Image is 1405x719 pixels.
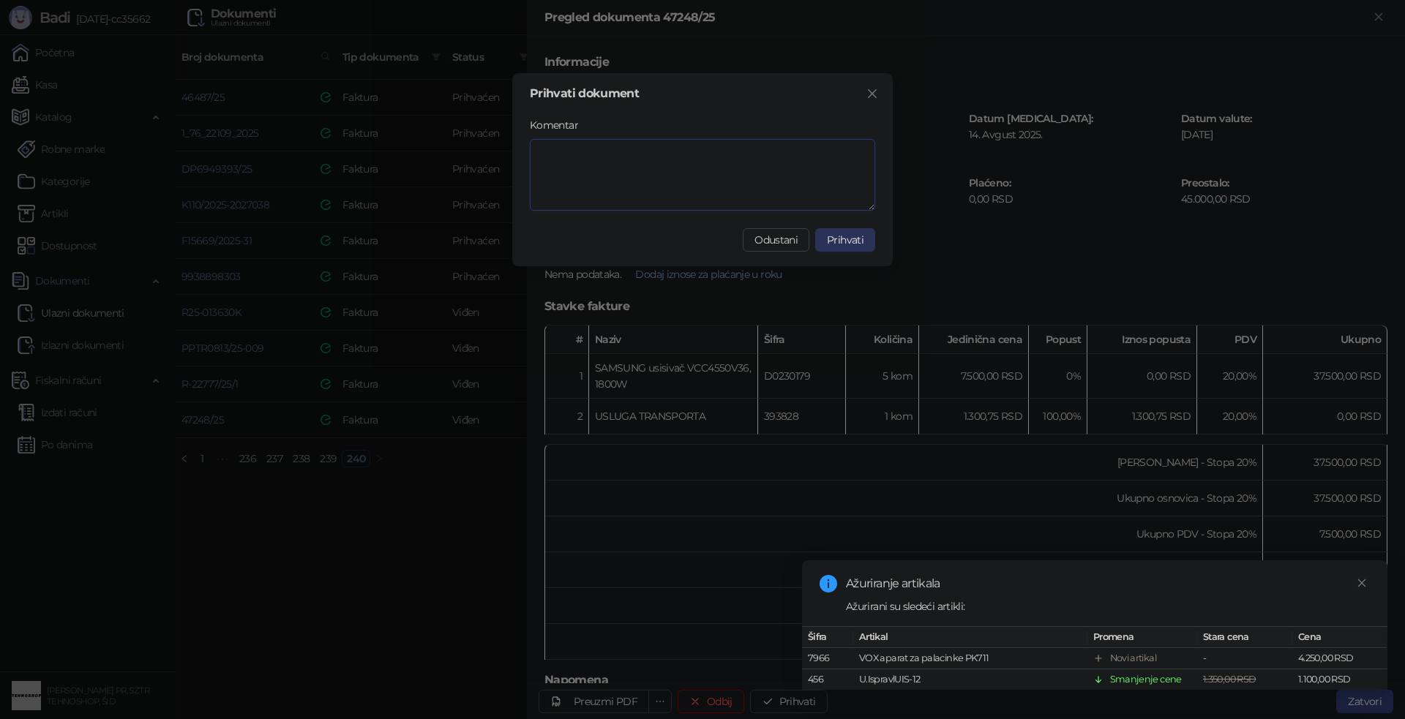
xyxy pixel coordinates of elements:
[530,117,587,133] label: Komentar
[754,233,798,246] span: Odustani
[530,88,875,99] div: Prihvati dokument
[530,139,875,211] textarea: Komentar
[1110,651,1156,666] div: Novi artikal
[815,228,875,252] button: Prihvati
[802,648,853,669] td: 7966
[1203,674,1256,685] span: 1.350,00 RSD
[853,669,1087,690] td: U.IspravlUIS-12
[1110,672,1182,687] div: Smanjenje cene
[1292,669,1387,690] td: 1.100,00 RSD
[802,669,853,690] td: 456
[1197,648,1292,669] td: -
[853,627,1087,648] th: Artikal
[1087,627,1197,648] th: Promena
[1292,648,1387,669] td: 4.250,00 RSD
[1354,575,1370,591] a: Close
[853,648,1087,669] td: VOX aparat za palacinke PK711
[1292,627,1387,648] th: Cena
[866,88,878,99] span: close
[846,598,1370,614] div: Ažurirani su sledeći artikli:
[827,233,863,246] span: Prihvati
[1197,627,1292,648] th: Stara cena
[1357,578,1367,588] span: close
[861,88,884,99] span: Zatvori
[743,228,809,252] button: Odustani
[846,575,1370,592] div: Ažuriranje artikala
[820,575,837,592] span: info-circle
[802,627,853,648] th: Šifra
[861,82,884,105] button: Close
